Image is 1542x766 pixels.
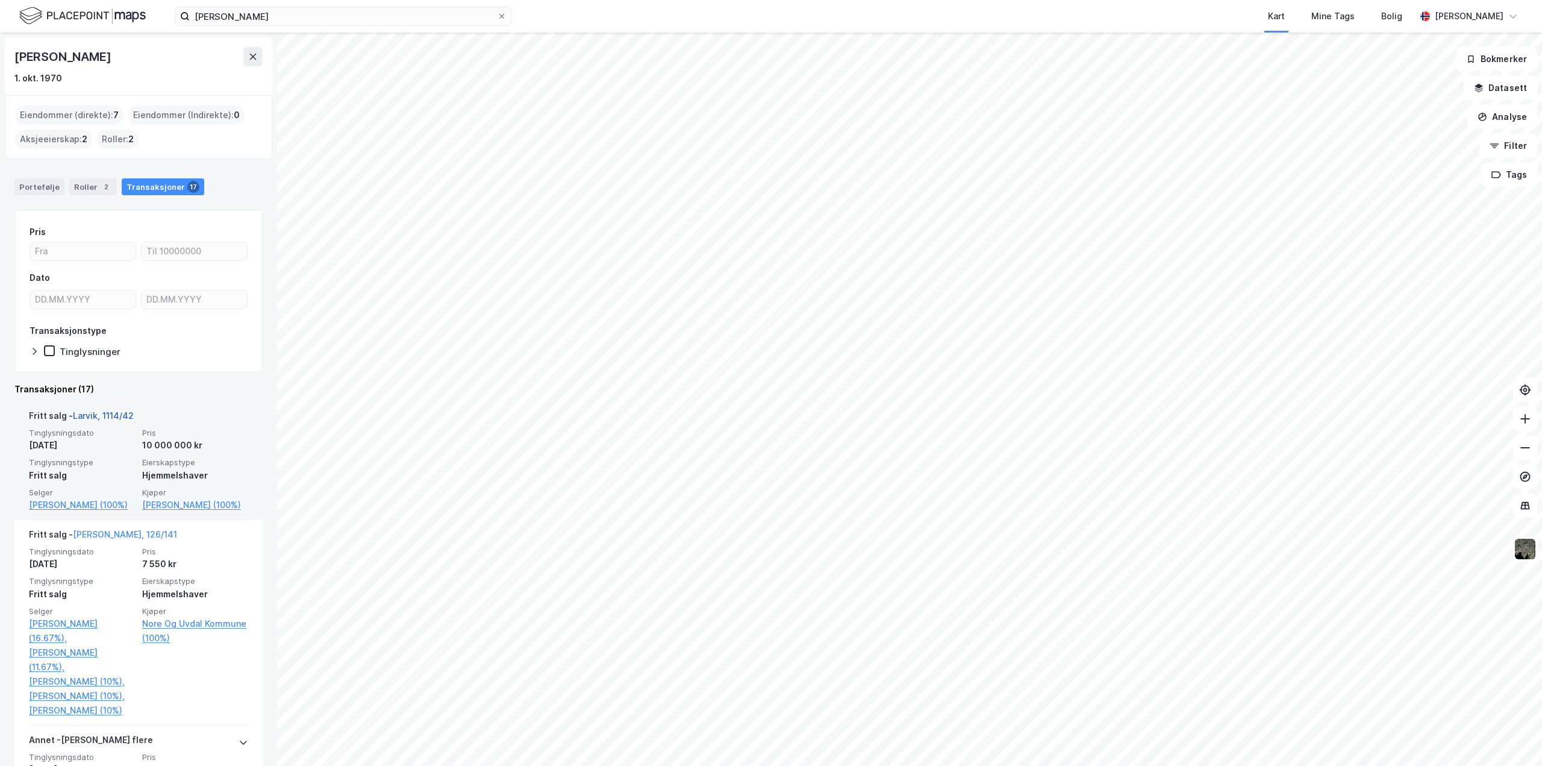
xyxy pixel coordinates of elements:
[29,428,135,438] span: Tinglysningsdato
[1435,9,1503,24] div: [PERSON_NAME]
[142,587,248,601] div: Hjemmelshaver
[29,752,135,762] span: Tinglysningsdato
[128,105,245,125] div: Eiendommer (Indirekte) :
[1481,163,1537,187] button: Tags
[15,130,92,149] div: Aksjeeierskap :
[30,271,50,285] div: Dato
[29,409,134,428] div: Fritt salg -
[142,576,248,586] span: Eierskapstype
[1268,9,1285,24] div: Kart
[1467,105,1537,129] button: Analyse
[73,529,177,539] a: [PERSON_NAME], 126/141
[30,324,107,338] div: Transaksjonstype
[100,181,112,193] div: 2
[190,7,497,25] input: Søk på adresse, matrikkel, gårdeiere, leietakere eller personer
[73,410,134,421] a: Larvik, 1114/42
[14,382,263,397] div: Transaksjoner (17)
[30,290,136,309] input: DD.MM.YYYY
[142,457,248,468] span: Eierskapstype
[142,617,248,645] a: Nore Og Uvdal Kommune (100%)
[29,617,135,645] a: [PERSON_NAME] (16.67%),
[29,547,135,557] span: Tinglysningsdato
[142,468,248,483] div: Hjemmelshaver
[1479,134,1537,158] button: Filter
[142,438,248,453] div: 10 000 000 kr
[128,132,134,146] span: 2
[187,181,199,193] div: 17
[29,438,135,453] div: [DATE]
[29,498,135,512] a: [PERSON_NAME] (100%)
[1514,538,1537,560] img: 9k=
[142,752,248,762] span: Pris
[1456,47,1537,71] button: Bokmerker
[142,242,247,260] input: Til 10000000
[113,108,119,122] span: 7
[1311,9,1355,24] div: Mine Tags
[29,674,135,689] a: [PERSON_NAME] (10%),
[142,290,247,309] input: DD.MM.YYYY
[15,105,123,125] div: Eiendommer (direkte) :
[142,557,248,571] div: 7 550 kr
[29,587,135,601] div: Fritt salg
[234,108,240,122] span: 0
[82,132,87,146] span: 2
[142,547,248,557] span: Pris
[29,527,177,547] div: Fritt salg -
[60,346,120,357] div: Tinglysninger
[14,47,113,66] div: [PERSON_NAME]
[1482,708,1542,766] iframe: Chat Widget
[122,178,204,195] div: Transaksjoner
[29,606,135,617] span: Selger
[30,242,136,260] input: Fra
[14,71,62,86] div: 1. okt. 1970
[29,468,135,483] div: Fritt salg
[142,606,248,617] span: Kjøper
[142,498,248,512] a: [PERSON_NAME] (100%)
[69,178,117,195] div: Roller
[97,130,139,149] div: Roller :
[29,645,135,674] a: [PERSON_NAME] (11.67%),
[29,488,135,498] span: Selger
[142,488,248,498] span: Kjøper
[19,5,146,27] img: logo.f888ab2527a4732fd821a326f86c7f29.svg
[29,689,135,703] a: [PERSON_NAME] (10%),
[30,225,46,239] div: Pris
[14,178,64,195] div: Portefølje
[142,428,248,438] span: Pris
[29,457,135,468] span: Tinglysningstype
[1381,9,1402,24] div: Bolig
[29,576,135,586] span: Tinglysningstype
[1464,76,1537,100] button: Datasett
[29,703,135,718] a: [PERSON_NAME] (10%)
[29,733,153,752] div: Annet - [PERSON_NAME] flere
[29,557,135,571] div: [DATE]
